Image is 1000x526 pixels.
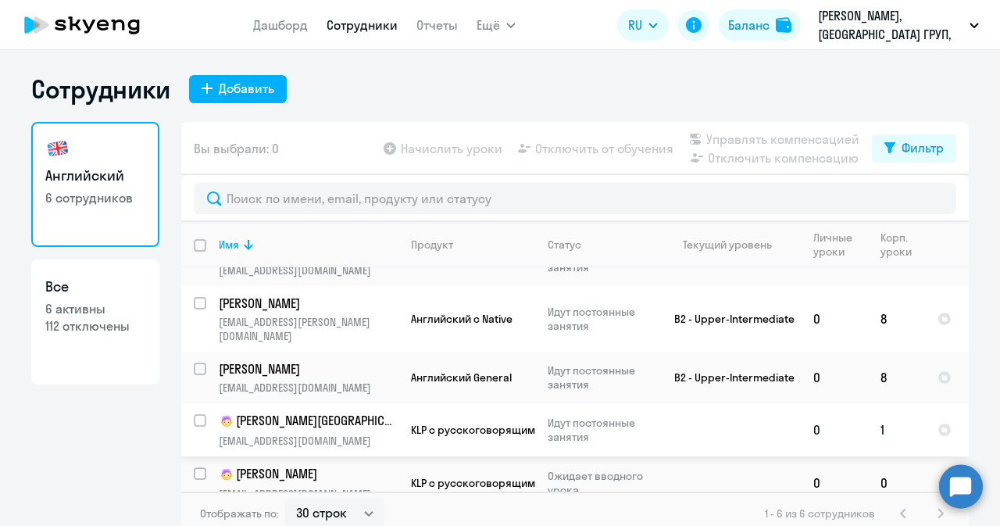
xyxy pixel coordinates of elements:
[411,476,626,490] span: KLP с русскоговорящим преподавателем
[200,506,279,521] span: Отображать по:
[45,277,145,297] h3: Все
[31,122,159,247] a: Английский6 сотрудников
[628,16,642,34] span: RU
[219,465,398,484] a: child[PERSON_NAME]
[880,231,914,259] div: Корп. уроки
[728,16,770,34] div: Баланс
[668,238,800,252] div: Текущий уровень
[902,138,944,157] div: Фильтр
[548,305,655,333] p: Идут постоянные занятия
[801,352,868,403] td: 0
[219,238,398,252] div: Имя
[31,259,159,385] a: Все6 активны112 отключены
[45,300,145,317] p: 6 активны
[219,79,274,98] div: Добавить
[219,360,398,378] a: [PERSON_NAME]
[548,238,655,252] div: Статус
[219,412,398,431] a: child[PERSON_NAME][GEOGRAPHIC_DATA]
[868,456,925,510] td: 0
[880,231,924,259] div: Корп. уроки
[219,465,395,484] p: [PERSON_NAME]
[45,166,145,186] h3: Английский
[813,231,857,259] div: Личные уроки
[477,9,516,41] button: Ещё
[801,286,868,352] td: 0
[189,75,287,103] button: Добавить
[194,139,279,158] span: Вы выбрали: 0
[411,370,512,385] span: Английский General
[548,416,655,444] p: Идут постоянные занятия
[801,403,868,456] td: 0
[411,423,626,437] span: KLP с русскоговорящим преподавателем
[194,183,956,214] input: Поиск по имени, email, продукту или статусу
[219,315,398,343] p: [EMAIL_ADDRESS][PERSON_NAME][DOMAIN_NAME]
[219,360,395,378] p: [PERSON_NAME]
[548,363,655,392] p: Идут постоянные занятия
[818,6,963,44] p: [PERSON_NAME], [GEOGRAPHIC_DATA] ГРУП, ООО
[416,17,458,33] a: Отчеты
[411,238,534,252] div: Продукт
[548,238,581,252] div: Статус
[411,238,453,252] div: Продукт
[765,506,875,521] span: 1 - 6 из 6 сотрудников
[219,412,395,431] p: [PERSON_NAME][GEOGRAPHIC_DATA]
[219,434,398,448] p: [EMAIL_ADDRESS][DOMAIN_NAME]
[813,231,867,259] div: Личные уроки
[219,238,239,252] div: Имя
[45,136,70,161] img: english
[219,487,398,501] p: [EMAIL_ADDRESS][DOMAIN_NAME]
[411,312,512,326] span: Английский с Native
[801,456,868,510] td: 0
[719,9,801,41] button: Балансbalance
[219,295,398,312] a: [PERSON_NAME]
[219,413,234,429] img: child
[253,17,308,33] a: Дашборд
[617,9,669,41] button: RU
[810,6,987,44] button: [PERSON_NAME], [GEOGRAPHIC_DATA] ГРУП, ООО
[219,295,395,312] p: [PERSON_NAME]
[776,17,791,33] img: balance
[219,263,398,277] p: [EMAIL_ADDRESS][DOMAIN_NAME]
[868,352,925,403] td: 8
[868,403,925,456] td: 1
[219,467,234,482] img: child
[45,317,145,335] p: 112 отключены
[477,16,500,34] span: Ещё
[327,17,398,33] a: Сотрудники
[45,189,145,206] p: 6 сотрудников
[655,352,801,403] td: B2 - Upper-Intermediate
[872,134,956,163] button: Фильтр
[868,286,925,352] td: 8
[683,238,772,252] div: Текущий уровень
[655,286,801,352] td: B2 - Upper-Intermediate
[31,73,170,105] h1: Сотрудники
[219,381,398,395] p: [EMAIL_ADDRESS][DOMAIN_NAME]
[548,469,655,497] p: Ожидает вводного урока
